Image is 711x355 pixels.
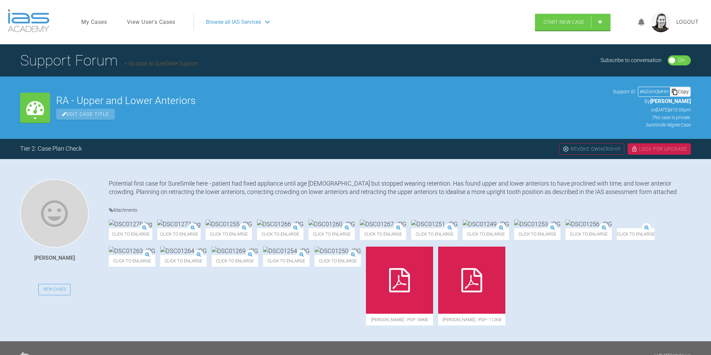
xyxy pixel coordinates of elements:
a: Go back to SureSmile Support [124,60,198,67]
img: DSC01263.JPG [109,247,155,255]
img: DSC01254.JPG [263,247,309,255]
img: DSC01255.JPG [206,220,252,228]
a: My Cases [81,18,107,27]
span: Click to enlarge [463,228,509,240]
div: [PERSON_NAME] [34,254,75,262]
img: DSC01251.JPG [411,220,458,228]
img: DSC01250.JPG [315,247,361,255]
div: Tier 2: Case Plan Check [20,144,82,154]
div: Subscribe to conversation [600,56,662,65]
img: DSC01264.JPG [160,247,207,255]
span: Click to enlarge [257,228,303,240]
img: DSC01266.JPG [257,220,303,228]
div: Lock For Upgrade [628,143,691,155]
img: DSC01267.JPG [360,220,406,228]
img: DSC01256.JPG [566,220,612,228]
img: close.456c75e0.svg [563,146,569,152]
img: DSC01269.JPG [212,247,258,255]
span: Support ID [613,88,635,95]
a: View Cases [38,284,71,295]
img: DSC01278.jpg [109,220,152,228]
span: Browse all IAS Services [206,18,261,27]
h2: RA - Upper and Lower Anteriors [56,96,607,106]
div: # NZAHQMHH [638,88,670,95]
span: Click to enlarge [109,255,155,267]
span: Edit Case Title [56,109,115,120]
span: Click to enlarge [514,228,560,240]
h4: Attachments [109,206,691,214]
a: Start New Case [535,14,611,31]
span: Click to enlarge [315,255,361,267]
span: [PERSON_NAME]….pdf - 39KB [366,314,433,325]
p: SureSmile Aligner Case [613,121,691,129]
div: Revoke Ownership [559,143,624,155]
p: on [DATE] at 10:06pm [613,106,691,113]
span: Click to enlarge [160,255,207,267]
img: Andrew El-Miligy [20,179,89,248]
div: Copy [670,87,690,96]
img: lock.6dc949b6.svg [631,146,637,152]
p: This case is private. [613,114,691,121]
img: logo-light.3e3ef733.png [8,9,49,32]
span: Click to enlarge [308,228,355,240]
span: Start New Case [543,19,584,25]
span: [PERSON_NAME]….pdf - 112KB [438,314,505,325]
img: DSC01249.JPG [463,220,509,228]
p: by [613,97,691,106]
img: DSC01273.jpg [157,220,201,228]
span: Click to enlarge [157,228,201,240]
span: [PERSON_NAME] [650,98,691,104]
span: Click to enlarge [109,228,152,240]
a: Logout [676,18,699,27]
span: Click to enlarge [263,255,309,267]
h1: Support Forum [20,49,198,72]
img: profile.png [651,12,671,32]
img: DSC01260.JPG [308,220,355,228]
span: Click to enlarge [617,228,655,240]
div: Potential first case for SureSmile here - patient had fixed appliance until age [DEMOGRAPHIC_DATA... [109,179,691,196]
span: Click to enlarge [206,228,252,240]
div: On [678,56,685,65]
span: Click to enlarge [360,228,406,240]
img: DSC01253.JPG [514,220,560,228]
span: Click to enlarge [566,228,612,240]
span: Click to enlarge [212,255,258,267]
span: Click to enlarge [411,228,458,240]
a: View User's Cases [127,18,175,27]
